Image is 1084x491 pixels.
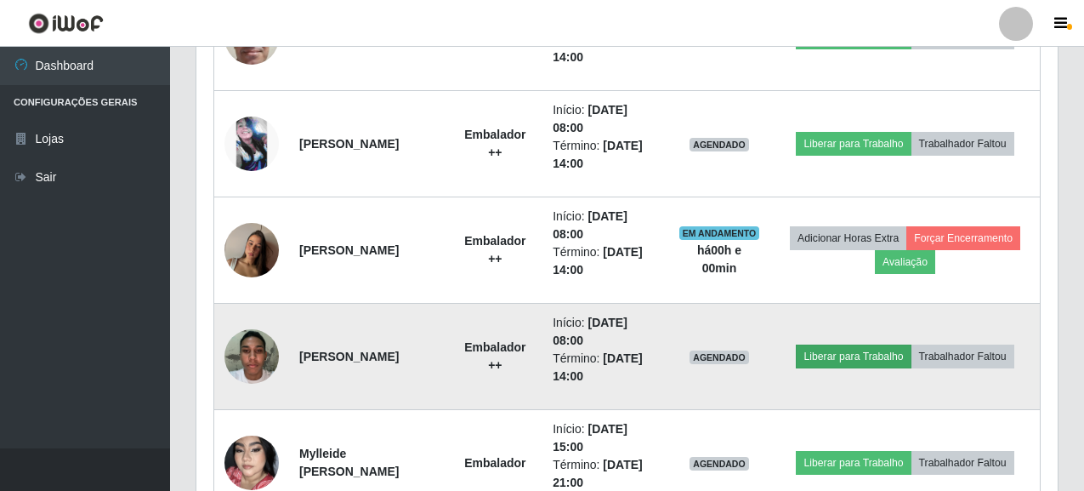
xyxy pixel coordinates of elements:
time: [DATE] 15:00 [553,422,627,454]
span: AGENDADO [690,351,749,364]
time: [DATE] 08:00 [553,316,627,347]
img: 1652231236130.jpeg [224,117,279,171]
li: Término: [553,137,658,173]
strong: Embalador [464,456,525,470]
img: 1752181822645.jpeg [224,320,279,392]
img: 1751731598467.jpeg [224,214,279,286]
strong: Embalador ++ [464,128,525,159]
li: Início: [553,314,658,350]
button: Forçar Encerramento [906,226,1020,250]
strong: Embalador ++ [464,234,525,265]
button: Liberar para Trabalho [796,132,911,156]
time: [DATE] 08:00 [553,209,627,241]
span: EM ANDAMENTO [679,226,760,240]
button: Trabalhador Faltou [911,345,1014,368]
strong: Embalador ++ [464,340,525,372]
button: Liberar para Trabalho [796,451,911,475]
strong: há 00 h e 00 min [697,243,741,275]
li: Término: [553,243,658,279]
li: Término: [553,350,658,385]
strong: [PERSON_NAME] [299,137,399,151]
button: Liberar para Trabalho [796,345,911,368]
span: AGENDADO [690,138,749,151]
li: Término: [553,31,658,66]
button: Avaliação [875,250,935,274]
button: Adicionar Horas Extra [790,226,906,250]
strong: [PERSON_NAME] [299,243,399,257]
button: Trabalhador Faltou [911,451,1014,475]
time: [DATE] 08:00 [553,103,627,134]
strong: Mylleide [PERSON_NAME] [299,447,399,478]
li: Início: [553,208,658,243]
button: Trabalhador Faltou [911,132,1014,156]
img: CoreUI Logo [28,13,104,34]
li: Início: [553,420,658,456]
strong: [PERSON_NAME] [299,350,399,363]
li: Início: [553,101,658,137]
span: AGENDADO [690,457,749,471]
